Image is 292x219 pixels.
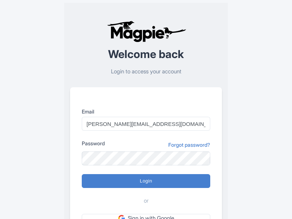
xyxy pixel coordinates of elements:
p: Login to access your account [70,68,222,76]
span: or [144,197,149,205]
label: Password [82,139,105,147]
a: Forgot password? [168,141,210,149]
input: Login [82,174,210,188]
img: logo-ab69f6fb50320c5b225c76a69d11143b.png [105,20,187,42]
h2: Welcome back [70,48,222,60]
label: Email [82,108,210,115]
input: you@example.com [82,117,210,131]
